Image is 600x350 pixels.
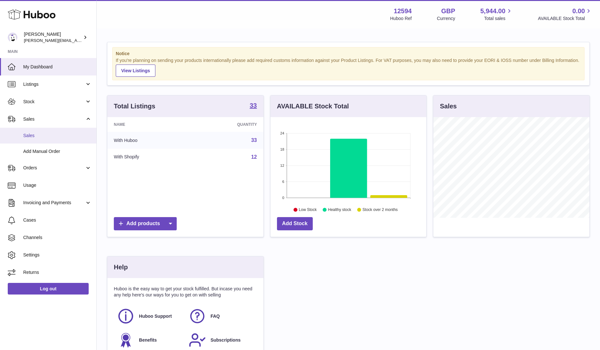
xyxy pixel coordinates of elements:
[116,57,581,77] div: If you're planning on sending your products internationally please add required customs informati...
[117,307,182,325] a: Huboo Support
[189,331,254,349] a: Subscriptions
[441,7,455,15] strong: GBP
[437,15,455,22] div: Currency
[23,200,85,206] span: Invoicing and Payments
[299,207,317,212] text: Low Stock
[24,31,82,44] div: [PERSON_NAME]
[117,331,182,349] a: Benefits
[114,263,128,272] h3: Help
[390,15,412,22] div: Huboo Ref
[440,102,457,111] h3: Sales
[277,102,349,111] h3: AVAILABLE Stock Total
[139,337,157,343] span: Benefits
[23,133,92,139] span: Sales
[107,132,192,149] td: With Huboo
[114,286,257,298] p: Huboo is the easy way to get your stock fulfilled. But incase you need any help here's our ways f...
[250,102,257,110] a: 33
[250,102,257,109] strong: 33
[23,81,85,87] span: Listings
[107,149,192,165] td: With Shopify
[211,337,241,343] span: Subscriptions
[280,131,284,135] text: 24
[23,182,92,188] span: Usage
[23,99,85,105] span: Stock
[251,137,257,143] a: 33
[211,313,220,319] span: FAQ
[23,64,92,70] span: My Dashboard
[24,38,129,43] span: [PERSON_NAME][EMAIL_ADDRESS][DOMAIN_NAME]
[23,252,92,258] span: Settings
[538,15,592,22] span: AVAILABLE Stock Total
[8,283,89,295] a: Log out
[192,117,263,132] th: Quantity
[139,313,172,319] span: Huboo Support
[23,148,92,155] span: Add Manual Order
[484,15,513,22] span: Total sales
[23,116,85,122] span: Sales
[107,117,192,132] th: Name
[282,180,284,184] text: 6
[572,7,585,15] span: 0.00
[8,33,17,42] img: owen@wearemakewaves.com
[328,207,351,212] text: Healthy stock
[277,217,313,230] a: Add Stock
[480,7,513,22] a: 5,944.00 Total sales
[394,7,412,15] strong: 12594
[480,7,506,15] span: 5,944.00
[280,164,284,167] text: 12
[23,269,92,275] span: Returns
[23,217,92,223] span: Cases
[538,7,592,22] a: 0.00 AVAILABLE Stock Total
[251,154,257,160] a: 12
[189,307,254,325] a: FAQ
[116,51,581,57] strong: Notice
[362,207,398,212] text: Stock over 2 months
[114,102,155,111] h3: Total Listings
[23,235,92,241] span: Channels
[282,196,284,200] text: 0
[114,217,177,230] a: Add products
[23,165,85,171] span: Orders
[116,65,155,77] a: View Listings
[280,147,284,151] text: 18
